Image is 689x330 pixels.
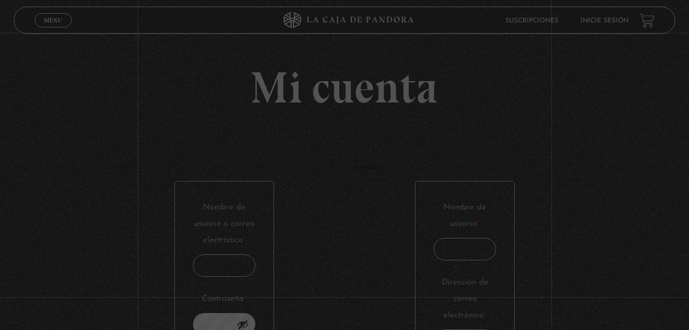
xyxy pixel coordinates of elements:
a: Suscripciones [505,18,559,24]
label: Dirección de correo electrónico [434,275,496,324]
h2: Registrarse [354,164,576,170]
h1: Mi cuenta [113,66,576,110]
a: View your shopping cart [640,13,654,28]
h2: Acceder [113,164,335,170]
label: Contraseña [193,291,255,308]
label: Nombre de usuario o correo electrónico [193,200,255,249]
span: Cerrar [41,26,66,34]
label: Nombre de usuario [434,200,496,232]
span: Menu [44,17,62,24]
a: Inicie sesión [580,18,629,24]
